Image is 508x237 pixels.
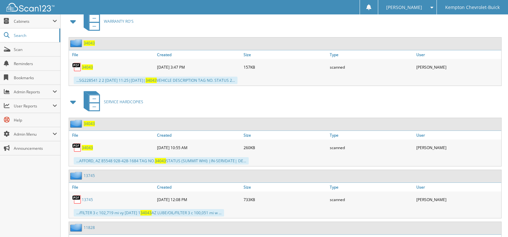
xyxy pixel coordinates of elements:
[328,193,415,206] div: scanned
[14,47,57,52] span: Scan
[84,173,95,178] a: 13745
[14,75,57,80] span: Bookmarks
[70,39,84,47] img: folder2.png
[415,131,501,140] a: User
[84,40,95,46] a: 34043
[70,120,84,128] img: folder2.png
[155,50,242,59] a: Created
[415,50,501,59] a: User
[328,50,415,59] a: Type
[242,131,329,140] a: Size
[14,117,57,123] span: Help
[69,131,155,140] a: File
[328,131,415,140] a: Type
[6,3,54,12] img: scan123-logo-white.svg
[14,146,57,151] span: Announcements
[80,9,134,34] a: WARRANTY RO'S
[69,50,155,59] a: File
[146,78,157,83] span: 34043
[72,62,82,72] img: PDF.png
[242,141,329,154] div: 260KB
[415,193,501,206] div: [PERSON_NAME]
[155,141,242,154] div: [DATE] 10:55 AM
[328,141,415,154] div: scanned
[155,193,242,206] div: [DATE] 12:08 PM
[82,64,93,70] a: 34043
[70,172,84,180] img: folder2.png
[74,77,237,84] div: ...SG228541 2 2 [DATE] 11:25|[DATE]| VEHICLE DESCRIPTION TAG NO. STATUS 2...
[14,19,53,24] span: Cabinets
[82,197,93,202] a: 13745
[415,183,501,191] a: User
[82,145,93,150] a: 34043
[104,19,134,24] span: WARRANTY RO'S
[242,193,329,206] div: 733KB
[415,141,501,154] div: [PERSON_NAME]
[69,183,155,191] a: File
[14,103,53,109] span: User Reports
[242,50,329,59] a: Size
[14,131,53,137] span: Admin Menu
[84,225,95,230] a: 11828
[445,5,500,9] span: Kempton Chevrolet-Buick
[328,61,415,73] div: scanned
[328,183,415,191] a: Type
[84,121,95,126] a: 34043
[155,131,242,140] a: Created
[476,206,508,237] iframe: Chat Widget
[242,183,329,191] a: Size
[72,195,82,204] img: PDF.png
[155,158,166,164] span: 34043
[386,5,422,9] span: [PERSON_NAME]
[14,89,53,95] span: Admin Reports
[242,61,329,73] div: 157KB
[140,210,152,216] span: 34043
[14,33,56,38] span: Search
[80,89,143,114] a: SERVICE HARDCOPIES
[155,61,242,73] div: [DATE] 3:47 PM
[72,143,82,152] img: PDF.png
[14,61,57,66] span: Reminders
[70,224,84,232] img: folder2.png
[155,183,242,191] a: Created
[74,157,249,165] div: ...AFFORD, AZ 85548 928-428-1684 TAG NO. STATUS (SUMMIT WHI) |IN-SERVDATE| DE...
[74,209,224,216] div: .../FILTER 3 c 102,719 mi vy [DATE] 1 AZ LUBE/OIL/FILTER 3 c 100,051 mi w ...
[104,99,143,105] span: SERVICE HARDCOPIES
[415,61,501,73] div: [PERSON_NAME]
